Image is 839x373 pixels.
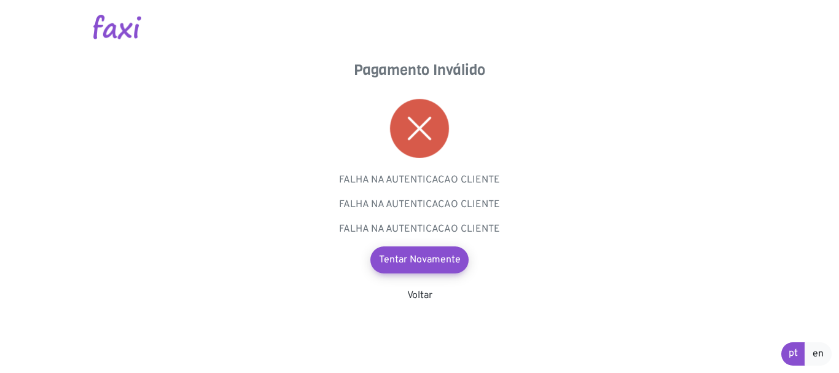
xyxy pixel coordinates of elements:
[407,289,432,302] a: Voltar
[297,173,542,187] p: FALHA NA AUTENTICACAO CLIENTE
[297,197,542,212] p: FALHA NA AUTENTICACAO CLIENTE
[370,246,469,273] a: Tentar Novamente
[805,342,832,366] a: en
[297,222,542,237] p: FALHA NA AUTENTICACAO CLIENTE
[390,99,449,158] img: error
[297,61,542,79] h4: Pagamento Inválido
[781,342,805,366] a: pt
